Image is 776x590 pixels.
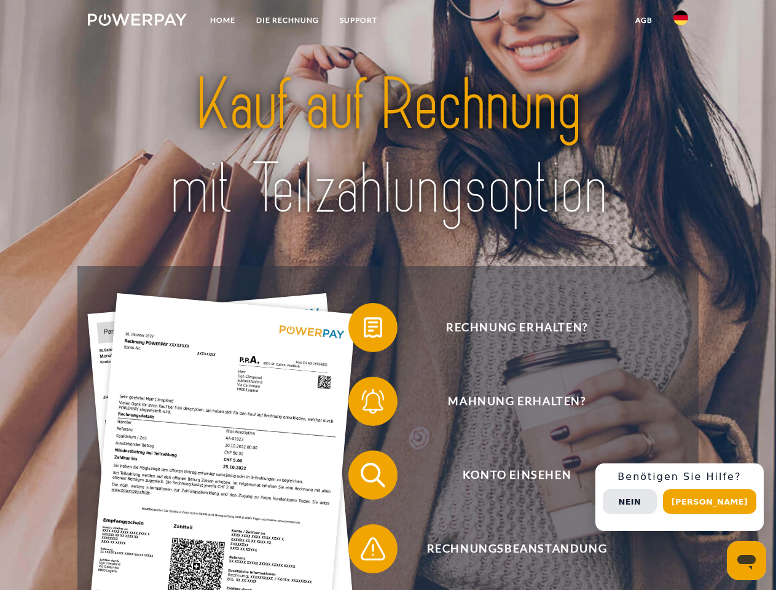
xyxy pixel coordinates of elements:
span: Mahnung erhalten? [366,377,667,426]
a: agb [625,9,663,31]
a: DIE RECHNUNG [246,9,329,31]
a: SUPPORT [329,9,388,31]
span: Konto einsehen [366,450,667,500]
button: Rechnung erhalten? [348,303,668,352]
img: qb_warning.svg [358,533,388,564]
button: Konto einsehen [348,450,668,500]
img: qb_search.svg [358,460,388,490]
button: Rechnungsbeanstandung [348,524,668,573]
iframe: Schaltfläche zum Öffnen des Messaging-Fensters [727,541,766,580]
span: Rechnung erhalten? [366,303,667,352]
div: Schnellhilfe [595,463,764,531]
button: [PERSON_NAME] [663,489,756,514]
img: qb_bill.svg [358,312,388,343]
h3: Benötigen Sie Hilfe? [603,471,756,483]
img: qb_bell.svg [358,386,388,417]
button: Nein [603,489,657,514]
img: logo-powerpay-white.svg [88,14,187,26]
img: de [673,10,688,25]
button: Mahnung erhalten? [348,377,668,426]
span: Rechnungsbeanstandung [366,524,667,573]
a: Home [200,9,246,31]
img: title-powerpay_de.svg [117,59,659,235]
